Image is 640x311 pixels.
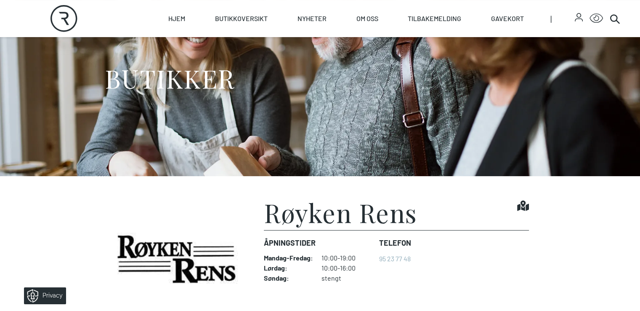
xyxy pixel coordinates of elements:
[612,164,633,168] div: © Mappedin
[590,12,603,25] button: Open Accessibility Menu
[379,237,411,249] dt: Telefon
[321,274,372,282] dd: stengt
[264,274,313,282] dt: Søndag :
[8,284,77,307] iframe: Manage Preferences
[264,237,372,249] dt: Åpningstider
[105,62,235,94] h1: BUTIKKER
[264,264,313,272] dt: Lørdag :
[321,264,372,272] dd: 10:00-16:00
[264,254,313,262] dt: Mandag - Fredag :
[321,254,372,262] dd: 10:00-19:00
[264,200,417,225] h1: Røyken Rens
[379,255,411,263] a: 95 23 77 48
[610,162,640,169] details: Attribution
